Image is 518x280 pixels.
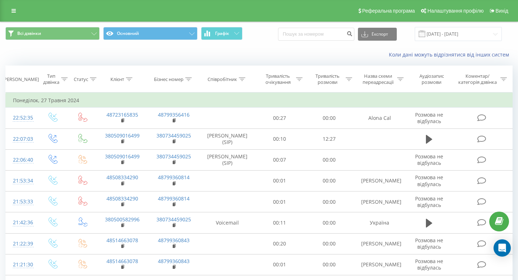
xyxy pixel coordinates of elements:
[304,254,354,275] td: 00:00
[158,174,190,181] a: 48799360814
[13,258,30,272] div: 21:21:30
[106,174,138,181] a: 48508334290
[354,233,405,254] td: [PERSON_NAME]
[13,132,30,146] div: 22:07:03
[156,153,191,160] a: 380734459025
[255,191,305,212] td: 00:01
[311,73,344,85] div: Тривалість розмови
[354,212,405,233] td: Україна
[354,254,405,275] td: [PERSON_NAME]
[200,149,255,170] td: [PERSON_NAME] (SIP)
[5,27,100,40] button: Всі дзвінки
[362,8,415,14] span: Реферальна програма
[106,111,138,118] a: 48723165835
[74,76,88,82] div: Статус
[304,108,354,128] td: 00:00
[262,73,295,85] div: Тривалість очікування
[354,108,405,128] td: Alona Cal
[105,153,140,160] a: 380509016499
[304,128,354,149] td: 12:27
[13,153,30,167] div: 22:06:40
[412,73,451,85] div: Аудіозапис розмови
[255,108,305,128] td: 00:27
[415,111,443,125] span: Розмова не відбулась
[13,216,30,230] div: 21:42:36
[13,174,30,188] div: 21:53:34
[255,128,305,149] td: 00:10
[304,170,354,191] td: 00:00
[3,76,39,82] div: [PERSON_NAME]
[360,73,395,85] div: Назва схеми переадресації
[6,93,513,108] td: Понеділок, 27 Травня 2024
[154,76,183,82] div: Бізнес номер
[494,239,511,257] div: Open Intercom Messenger
[156,132,191,139] a: 380734459025
[158,237,190,244] a: 48799360843
[103,27,197,40] button: Основний
[105,216,140,223] a: 380500582996
[278,28,354,41] input: Пошук за номером
[17,31,41,36] span: Всі дзвінки
[255,149,305,170] td: 00:07
[358,28,397,41] button: Експорт
[110,76,124,82] div: Клієнт
[427,8,483,14] span: Налаштування профілю
[105,132,140,139] a: 380509016499
[13,195,30,209] div: 21:53:33
[215,31,229,36] span: Графік
[354,191,405,212] td: [PERSON_NAME]
[304,149,354,170] td: 00:00
[415,153,443,166] span: Розмова не відбулась
[106,258,138,265] a: 48514663078
[13,237,30,251] div: 21:22:39
[304,191,354,212] td: 00:00
[304,212,354,233] td: 00:00
[255,233,305,254] td: 00:20
[156,216,191,223] a: 380734459025
[200,212,255,233] td: Voicemail
[200,128,255,149] td: [PERSON_NAME] (SIP)
[106,237,138,244] a: 48514663078
[415,237,443,250] span: Розмова не відбулась
[255,212,305,233] td: 00:11
[201,27,242,40] button: Графік
[158,111,190,118] a: 48799356416
[13,111,30,125] div: 22:52:35
[456,73,499,85] div: Коментар/категорія дзвінка
[158,195,190,202] a: 48799360814
[43,73,59,85] div: Тип дзвінка
[415,258,443,271] span: Розмова не відбулась
[496,8,508,14] span: Вихід
[415,195,443,208] span: Розмова не відбулась
[304,233,354,254] td: 00:00
[158,258,190,265] a: 48799360843
[208,76,237,82] div: Співробітник
[415,174,443,187] span: Розмова не відбулась
[389,51,513,58] a: Коли дані можуть відрізнятися вiд інших систем
[255,170,305,191] td: 00:01
[255,254,305,275] td: 00:01
[106,195,138,202] a: 48508334290
[354,170,405,191] td: [PERSON_NAME]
